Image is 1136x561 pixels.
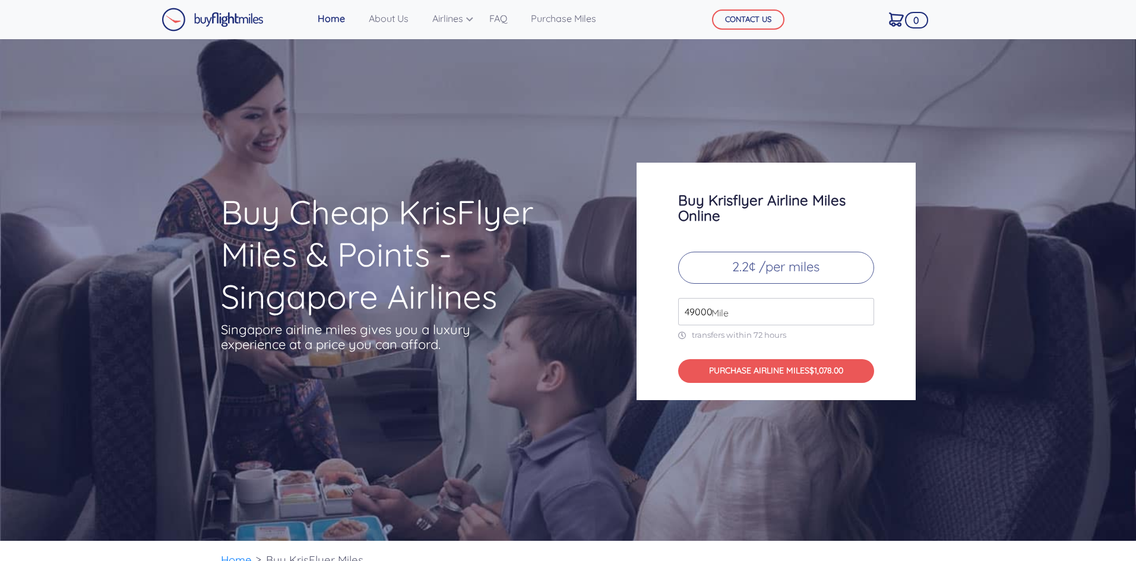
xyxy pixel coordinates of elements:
img: Cart [889,12,904,27]
a: 0 [884,7,909,31]
span: 0 [905,12,928,28]
a: About Us [364,7,413,30]
p: 2.2¢ /per miles [678,252,874,284]
p: transfers within 72 hours [678,330,874,340]
h1: Buy Cheap KrisFlyer Miles & Points - Singapore Airlines [221,191,590,318]
a: Buy Flight Miles Logo [162,5,264,34]
img: Buy Flight Miles Logo [162,8,264,31]
a: Purchase Miles [526,7,601,30]
a: Home [313,7,350,30]
p: Singapore airline miles gives you a luxury experience at a price you can afford. [221,322,488,352]
button: CONTACT US [712,9,784,30]
a: FAQ [485,7,512,30]
a: Airlines [428,7,470,30]
button: PURCHASE AIRLINE MILES$1,078.00 [678,359,874,383]
span: Mile [705,306,729,320]
span: $1,078.00 [809,365,843,376]
h3: Buy Krisflyer Airline Miles Online [678,192,874,223]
